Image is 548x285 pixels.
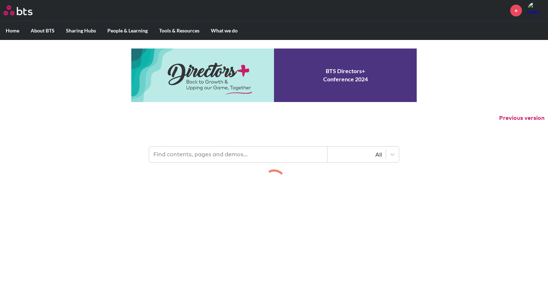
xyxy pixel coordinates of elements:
[527,2,544,19] a: Profile
[149,147,328,162] input: Find contents, pages and demos...
[527,2,544,19] img: Luna Chang
[60,21,102,40] label: Sharing Hubs
[499,114,544,122] button: Previous version
[331,151,382,158] div: All
[205,21,243,40] label: What we do
[102,21,153,40] label: People & Learning
[4,5,46,15] a: Go home
[4,5,32,15] img: BTS Logo
[510,5,522,16] a: +
[153,21,205,40] label: Tools & Resources
[131,49,417,102] a: Conference 2024
[25,21,60,40] label: About BTS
